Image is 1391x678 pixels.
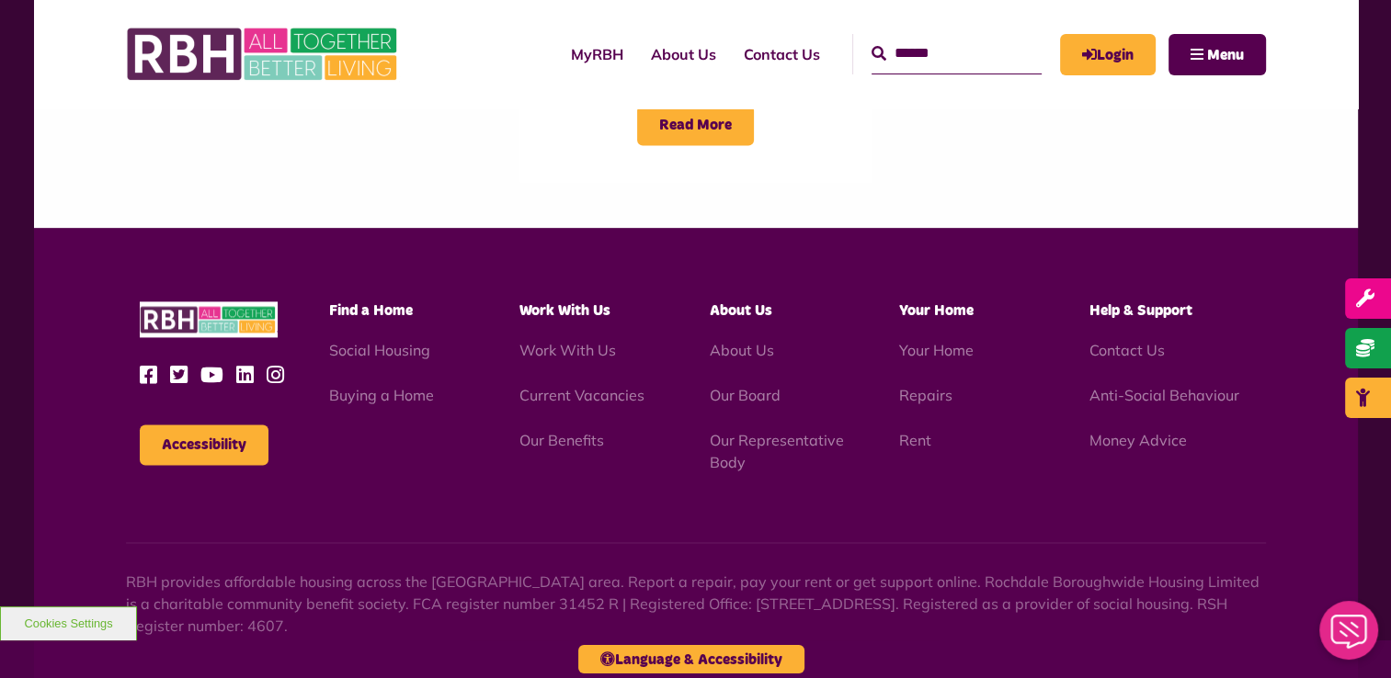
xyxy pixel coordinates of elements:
[519,386,644,404] a: Current Vacancies
[519,303,610,318] span: Work With Us
[899,386,952,404] a: Repairs
[899,303,974,318] span: Your Home
[140,301,278,337] img: RBH
[1169,34,1266,75] button: Navigation
[872,34,1042,73] input: Search
[709,303,771,318] span: About Us
[1089,303,1192,318] span: Help & Support
[1089,386,1239,404] a: Anti-Social Behaviour
[709,341,773,359] a: About Us
[1089,341,1165,359] a: Contact Us
[519,341,616,359] a: Work With Us
[899,431,931,449] a: Rent
[140,424,268,465] button: Accessibility
[329,341,430,359] a: Social Housing - open in a new tab
[1089,431,1187,449] a: Money Advice
[637,29,730,79] a: About Us
[519,431,604,449] a: Our Benefits
[329,386,434,404] a: Buying a Home
[126,18,402,90] img: RBH
[126,571,1266,637] p: RBH provides affordable housing across the [GEOGRAPHIC_DATA] area. Report a repair, pay your rent...
[637,105,754,145] span: Read More
[730,29,834,79] a: Contact Us
[709,431,843,471] a: Our Representative Body
[578,645,804,673] button: Language & Accessibility
[1207,48,1244,62] span: Menu
[557,29,637,79] a: MyRBH
[329,303,413,318] span: Find a Home
[709,386,780,404] a: Our Board
[899,341,974,359] a: Your Home
[1308,595,1391,678] iframe: Netcall Web Assistant for live chat
[1060,34,1156,75] a: MyRBH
